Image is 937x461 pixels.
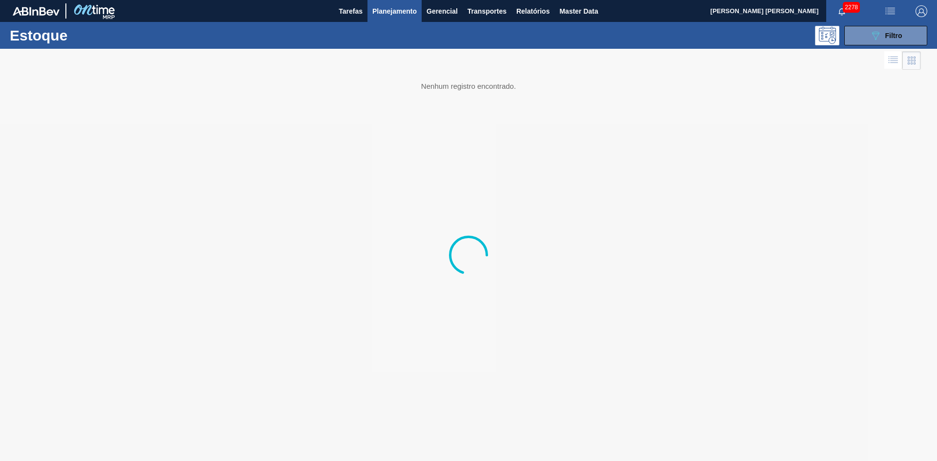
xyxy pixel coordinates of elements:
span: 2278 [843,2,860,13]
div: Pogramando: nenhum usuário selecionado [815,26,839,45]
span: Gerencial [427,5,458,17]
button: Notificações [826,4,857,18]
img: Logout [916,5,927,17]
span: Relatórios [516,5,550,17]
h1: Estoque [10,30,156,41]
button: Filtro [844,26,927,45]
span: Tarefas [339,5,363,17]
span: Filtro [885,32,902,40]
span: Planejamento [372,5,417,17]
span: Master Data [559,5,598,17]
img: TNhmsLtSVTkK8tSr43FrP2fwEKptu5GPRR3wAAAABJRU5ErkJggg== [13,7,60,16]
img: userActions [884,5,896,17]
span: Transportes [468,5,507,17]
